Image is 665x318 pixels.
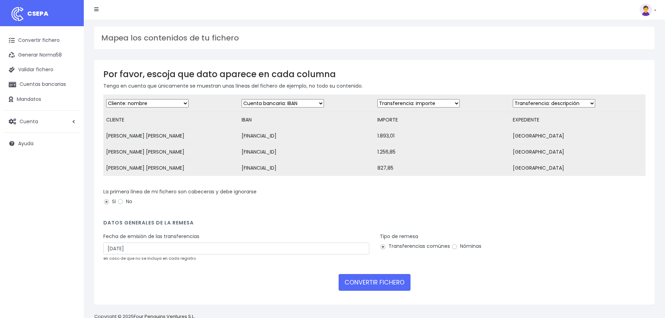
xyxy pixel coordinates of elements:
[3,114,80,129] a: Cuenta
[103,144,239,160] td: [PERSON_NAME] [PERSON_NAME]
[27,9,49,18] span: CSEPA
[640,3,652,16] img: profile
[3,136,80,151] a: Ayuda
[117,198,132,205] label: No
[380,233,418,240] label: Tipo de remesa
[103,188,257,195] label: La primera línea de mi fichero son cabeceras y debe ignorarse
[510,160,645,176] td: [GEOGRAPHIC_DATA]
[3,48,80,62] a: Generar Norma58
[3,77,80,92] a: Cuentas bancarias
[103,220,645,229] h4: Datos generales de la remesa
[239,144,374,160] td: [FINANCIAL_ID]
[3,92,80,107] a: Mandatos
[375,144,510,160] td: 1.256,85
[101,34,648,43] h3: Mapea los contenidos de tu fichero
[451,243,481,250] label: Nóminas
[103,112,239,128] td: CLIENTE
[103,160,239,176] td: [PERSON_NAME] [PERSON_NAME]
[510,144,645,160] td: [GEOGRAPHIC_DATA]
[9,5,26,23] img: logo
[510,112,645,128] td: EXPEDIENTE
[18,140,34,147] span: Ayuda
[103,233,199,240] label: Fecha de emisión de las transferencias
[339,274,411,291] button: CONVERTIR FICHERO
[103,82,645,90] p: Tenga en cuenta que únicamente se muestran unas líneas del fichero de ejemplo, no todo su contenido.
[375,160,510,176] td: 827,85
[3,33,80,48] a: Convertir fichero
[239,128,374,144] td: [FINANCIAL_ID]
[510,128,645,144] td: [GEOGRAPHIC_DATA]
[239,112,374,128] td: IBAN
[103,69,645,79] h3: Por favor, escoja que dato aparece en cada columna
[20,118,38,125] span: Cuenta
[375,112,510,128] td: IMPORTE
[3,62,80,77] a: Validar fichero
[375,128,510,144] td: 1.893,01
[103,256,196,261] small: en caso de que no se incluya en cada registro
[239,160,374,176] td: [FINANCIAL_ID]
[103,198,116,205] label: Si
[380,243,450,250] label: Transferencias comúnes
[103,128,239,144] td: [PERSON_NAME] [PERSON_NAME]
